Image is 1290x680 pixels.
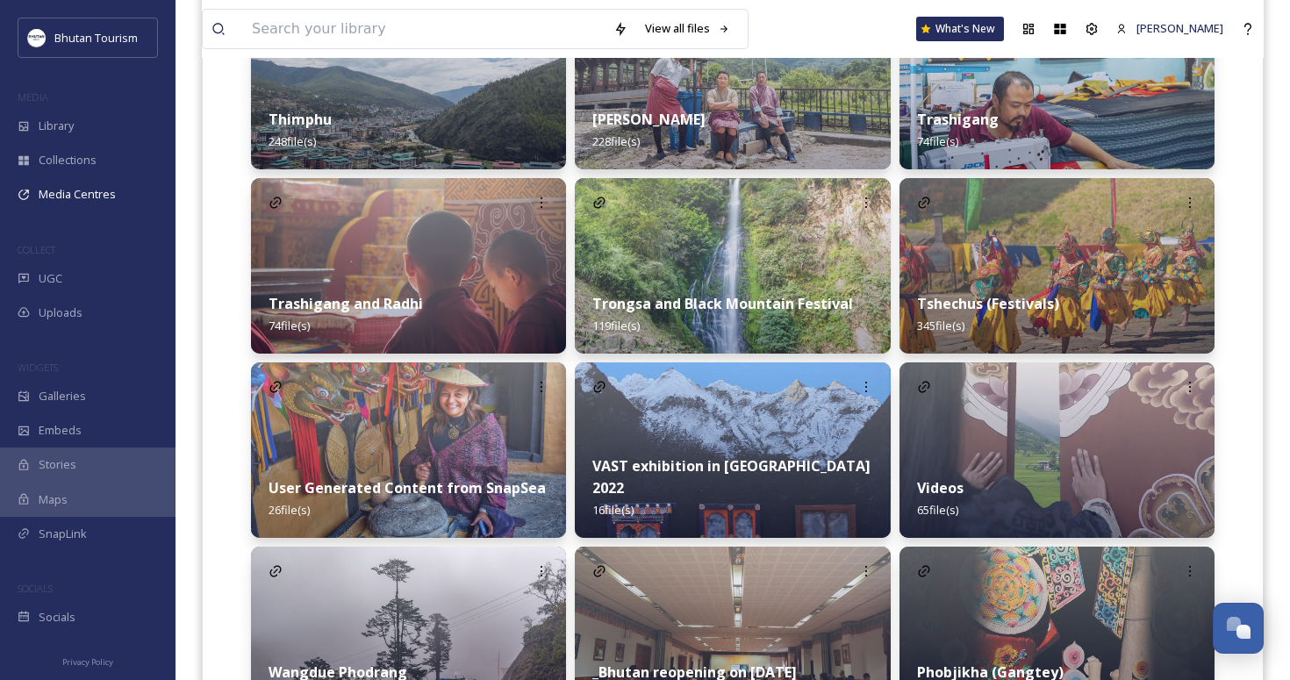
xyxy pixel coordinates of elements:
[917,478,964,497] strong: Videos
[18,90,48,104] span: MEDIA
[39,422,82,439] span: Embeds
[18,582,53,595] span: SOCIALS
[39,270,62,287] span: UGC
[54,30,138,46] span: Bhutan Tourism
[592,456,871,497] strong: VAST exhibition in [GEOGRAPHIC_DATA] 2022
[39,186,116,203] span: Media Centres
[39,118,74,134] span: Library
[39,304,82,321] span: Uploads
[917,502,958,518] span: 65 file(s)
[592,133,640,149] span: 228 file(s)
[1107,11,1232,46] a: [PERSON_NAME]
[636,11,739,46] a: View all files
[899,178,1215,354] img: Dechenphu%2520Festival14.jpg
[18,361,58,374] span: WIDGETS
[592,318,640,333] span: 119 file(s)
[39,456,76,473] span: Stories
[917,133,958,149] span: 74 file(s)
[28,29,46,47] img: BT_Logo_BB_Lockup_CMYK_High%2520Res.jpg
[592,502,634,518] span: 16 file(s)
[251,178,566,354] img: Trashigang%2520and%2520Rangjung%2520060723%2520by%2520Amp%2520Sripimanwat-32.jpg
[269,110,332,129] strong: Thimphu
[269,294,423,313] strong: Trashigang and Radhi
[899,362,1215,538] img: Textile.jpg
[269,133,316,149] span: 248 file(s)
[39,526,87,542] span: SnapLink
[269,502,310,518] span: 26 file(s)
[269,478,546,497] strong: User Generated Content from SnapSea
[575,178,890,354] img: 2022-10-01%252018.12.56.jpg
[1213,603,1264,654] button: Open Chat
[243,10,605,48] input: Search your library
[39,388,86,404] span: Galleries
[917,110,999,129] strong: Trashigang
[917,318,964,333] span: 345 file(s)
[62,650,113,671] a: Privacy Policy
[1136,20,1223,36] span: [PERSON_NAME]
[39,609,75,626] span: Socials
[916,17,1004,41] a: What's New
[62,656,113,668] span: Privacy Policy
[269,318,310,333] span: 74 file(s)
[917,294,1059,313] strong: Tshechus (Festivals)
[18,243,55,256] span: COLLECT
[39,491,68,508] span: Maps
[592,110,706,129] strong: [PERSON_NAME]
[592,294,853,313] strong: Trongsa and Black Mountain Festival
[39,152,97,168] span: Collections
[251,362,566,538] img: 0FDA4458-C9AB-4E2F-82A6-9DC136F7AE71.jpeg
[575,362,890,538] img: VAST%2520Bhutan%2520art%2520exhibition%2520in%2520Brussels3.jpg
